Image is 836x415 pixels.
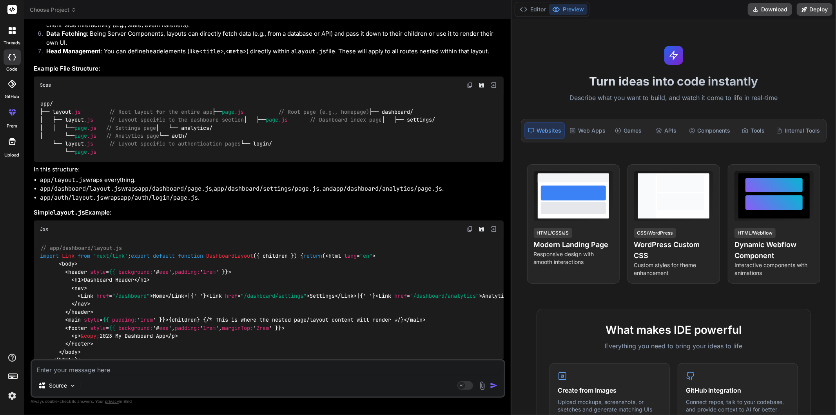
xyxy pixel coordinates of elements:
[81,292,93,299] span: Link
[49,382,67,390] p: Source
[109,116,244,124] span: // Layout specific to the dashboard section
[120,194,198,202] code: app/auth/login/page.js
[266,116,278,124] span: page
[59,356,71,363] span: html
[74,148,87,155] span: page
[310,116,382,124] span: // Dashboard index page
[74,124,87,131] span: page
[241,292,306,299] span: "/dashboard/settings"
[344,252,357,259] span: lang
[558,386,662,395] h4: Create from Images
[106,124,156,131] span: // Settings page
[524,122,565,139] div: Websites
[140,317,153,324] span: 1rem
[96,292,109,299] span: href
[549,322,798,338] h2: What makes IDE powerful
[534,228,572,238] div: HTML/CSS/JS
[87,124,96,131] span: .js
[375,292,482,299] span: < = >
[517,4,549,15] button: Editor
[53,209,85,217] code: layout.js
[105,399,119,404] span: privacy
[71,340,90,348] span: footer
[686,386,790,395] h4: GitHub Integration
[59,260,78,268] span: < >
[71,108,81,115] span: .js
[40,184,504,193] li: wraps , , and .
[467,82,473,88] img: copy
[134,277,150,284] span: </ >
[5,93,19,100] label: GitHub
[256,324,269,331] span: 2rem
[109,324,115,331] span: {{
[112,292,150,299] span: "/dashboard"
[118,268,153,275] span: background:
[5,389,19,402] img: settings
[71,308,90,315] span: header
[40,100,435,156] code: app/ ├── layout ├── ├── dashboard/ │ ├── layout │ ├── │ ├── settings/ │ │ └── │ └── analytics/ │ ...
[686,122,734,139] div: Components
[325,252,375,259] span: < = >
[278,108,369,115] span: // Root page (e.g., homepage)
[7,123,17,129] label: prem
[203,268,216,275] span: 1rem
[81,332,100,339] span: &copy;
[206,292,310,299] span: < = >
[40,82,51,88] span: Scss
[46,47,504,56] p: : You can define elements (like , ) directly within a file. These will apply to all routes nested...
[490,82,497,89] img: Open in Browser
[84,317,100,324] span: style
[225,47,247,55] code: <meta>
[78,300,87,308] span: nav
[40,226,48,232] span: Jsx
[214,185,319,193] code: app/dashboard/settings/page.js
[360,252,372,259] span: "en"
[93,252,128,259] span: 'next/link'
[118,324,153,331] span: background:
[40,185,121,193] code: app/dashboard/layout.js
[549,341,798,351] p: Everything you need to bring your ideas to life
[140,277,147,284] span: h1
[294,47,326,55] code: layout.js
[225,292,238,299] span: href
[410,292,479,299] span: "/dashboard/analytics"
[65,308,93,315] span: </ >
[65,317,169,324] span: < = ' ' }}>
[206,252,253,259] span: DashboardLayout
[40,252,59,259] span: import
[159,324,169,331] span: eee
[153,252,175,259] span: default
[172,292,184,299] span: Link
[62,252,74,259] span: Link
[303,252,322,259] span: return
[516,93,831,103] p: Describe what you want to build, and watch it come to life in real-time
[71,277,84,284] span: < >
[103,317,109,324] span: {{
[71,332,81,339] span: < >
[69,382,76,389] img: Pick Models
[203,324,216,331] span: 1rem
[476,80,487,91] button: Save file
[90,268,106,275] span: style
[222,324,253,331] span: marginTop:
[734,228,776,238] div: HTML/Webflow
[735,122,771,139] div: Tools
[131,252,150,259] span: export
[394,292,407,299] span: href
[34,165,504,174] p: In this structure:
[734,239,814,261] h4: Dynamic Webflow Component
[534,250,613,266] p: Responsive design with smooth interactions
[59,348,81,355] span: </ >
[40,244,122,251] span: // app/dashboard/layout.js
[634,228,676,238] div: CSS/WordPress
[335,292,357,299] span: </ >
[146,47,160,55] code: head
[648,122,684,139] div: APIs
[748,3,792,16] button: Download
[566,122,609,139] div: Web Apps
[40,176,86,184] code: app/layout.js
[65,340,93,348] span: </ >
[78,292,153,299] span: < = >
[30,6,76,14] span: Choose Project
[175,324,200,331] span: padding:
